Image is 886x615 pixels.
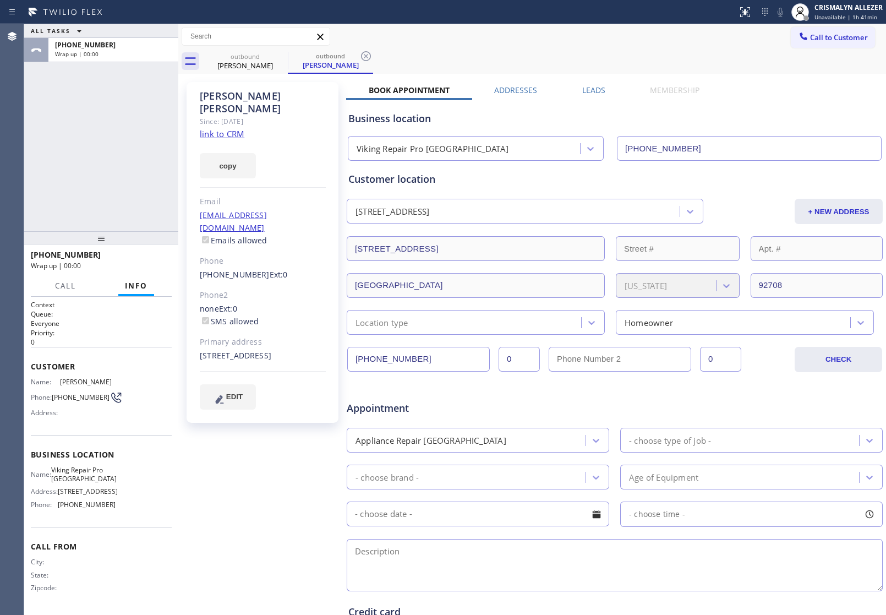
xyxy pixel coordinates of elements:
div: Email [200,195,326,208]
div: Primary address [200,336,326,349]
input: Emails allowed [202,236,209,243]
h2: Priority: [31,328,172,338]
input: Phone Number 2 [549,347,691,372]
label: Addresses [494,85,537,95]
span: Unavailable | 1h 41min [814,13,877,21]
input: Street # [616,236,740,261]
div: CRISMALYN ALLEZER [814,3,883,12]
h1: Context [31,300,172,309]
div: [STREET_ADDRESS] [200,350,326,362]
span: Ext: 0 [219,303,237,314]
input: Address [347,236,605,261]
span: [PERSON_NAME] [60,378,115,386]
div: Amy Wong [289,49,372,73]
span: City: [31,558,60,566]
div: Location type [356,316,408,329]
span: [PHONE_NUMBER] [55,40,116,50]
input: - choose date - [347,502,609,526]
span: Phone: [31,500,58,509]
span: State: [31,571,60,579]
label: Membership [650,85,699,95]
span: Name: [31,470,51,478]
span: Customer [31,361,172,372]
span: Phone: [31,393,52,401]
input: City [347,273,605,298]
span: EDIT [226,393,243,401]
button: Call [48,275,83,297]
button: EDIT [200,384,256,410]
label: SMS allowed [200,316,259,326]
div: Phone2 [200,289,326,302]
span: Call From [31,541,172,552]
span: Address: [31,409,60,417]
label: Emails allowed [200,235,267,246]
div: none [200,303,326,328]
div: - choose type of job - [629,434,711,447]
button: ALL TASKS [24,24,92,37]
div: - choose brand - [356,471,419,483]
div: [PERSON_NAME] [204,61,287,70]
button: + NEW ADDRESS [795,199,883,224]
input: Phone Number [347,347,490,372]
div: Customer location [348,172,881,187]
span: Name: [31,378,60,386]
span: Ext: 0 [270,269,288,280]
div: Viking Repair Pro [GEOGRAPHIC_DATA] [357,143,508,155]
button: copy [200,153,256,178]
input: Phone Number [617,136,882,161]
input: SMS allowed [202,317,209,324]
div: [STREET_ADDRESS] [356,205,429,218]
span: - choose time - [629,509,685,519]
div: outbound [204,52,287,61]
a: link to CRM [200,128,244,139]
div: Homeowner [625,316,673,329]
label: Book Appointment [369,85,450,95]
span: Appointment [347,401,524,416]
button: Info [118,275,154,297]
label: Leads [582,85,605,95]
div: Phone [200,255,326,268]
span: [STREET_ADDRESS] [58,487,118,496]
div: Appliance Repair [GEOGRAPHIC_DATA] [356,434,506,447]
button: Call to Customer [791,27,875,48]
button: CHECK [795,347,882,372]
div: Amy Wong [204,49,287,74]
div: outbound [289,52,372,60]
div: Business location [348,111,881,126]
input: ZIP [751,273,883,298]
input: Apt. # [751,236,883,261]
div: Since: [DATE] [200,115,326,128]
div: [PERSON_NAME] [PERSON_NAME] [200,90,326,115]
span: Call [55,281,76,291]
a: [EMAIL_ADDRESS][DOMAIN_NAME] [200,210,267,233]
span: [PHONE_NUMBER] [58,500,116,509]
input: Ext. 2 [700,347,741,372]
span: ALL TASKS [31,27,70,35]
div: Age of Equipment [629,471,698,483]
span: Call to Customer [810,32,868,42]
span: Viking Repair Pro [GEOGRAPHIC_DATA] [51,466,117,483]
p: 0 [31,338,172,347]
span: Wrap up | 00:00 [31,261,81,270]
span: Info [125,281,147,291]
span: Wrap up | 00:00 [55,50,99,58]
input: Search [182,28,330,45]
span: Address: [31,487,58,496]
h2: Queue: [31,309,172,319]
button: Mute [773,4,788,20]
span: Business location [31,449,172,460]
a: [PHONE_NUMBER] [200,269,270,280]
span: Zipcode: [31,584,60,592]
span: [PHONE_NUMBER] [31,249,101,260]
div: [PERSON_NAME] [289,60,372,70]
input: Ext. [499,347,540,372]
span: [PHONE_NUMBER] [52,393,110,401]
p: Everyone [31,319,172,328]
